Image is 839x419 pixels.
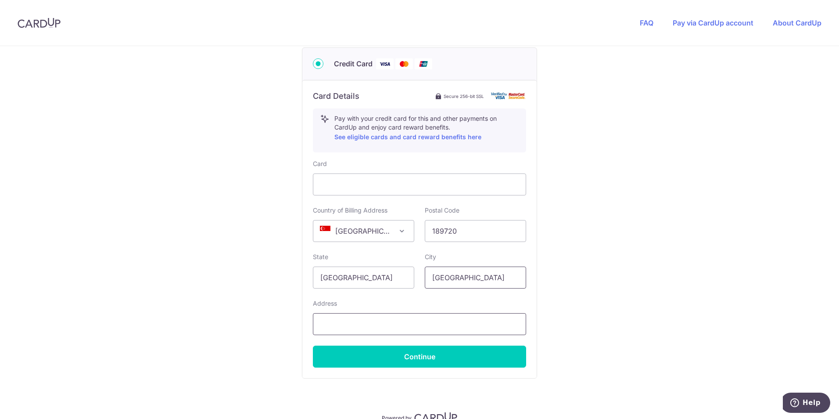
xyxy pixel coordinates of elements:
[334,114,519,142] p: Pay with your credit card for this and other payments on CardUp and enjoy card reward benefits.
[783,393,830,415] iframe: Opens a widget where you can find more information
[425,220,526,242] input: Example 123456
[320,179,519,190] iframe: Secure card payment input frame
[395,58,413,69] img: Mastercard
[313,206,387,215] label: Country of Billing Address
[334,58,373,69] span: Credit Card
[415,58,432,69] img: Union Pay
[313,299,337,308] label: Address
[673,18,753,27] a: Pay via CardUp account
[313,346,526,368] button: Continue
[376,58,394,69] img: Visa
[425,206,459,215] label: Postal Code
[425,253,436,261] label: City
[313,220,414,242] span: Singapore
[18,18,61,28] img: CardUp
[491,92,526,100] img: card secure
[313,159,327,168] label: Card
[640,18,653,27] a: FAQ
[313,58,526,69] div: Credit Card Visa Mastercard Union Pay
[313,220,414,242] span: Singapore
[444,93,484,100] span: Secure 256-bit SSL
[773,18,821,27] a: About CardUp
[313,91,359,101] h6: Card Details
[334,133,481,141] a: See eligible cards and card reward benefits here
[313,253,328,261] label: State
